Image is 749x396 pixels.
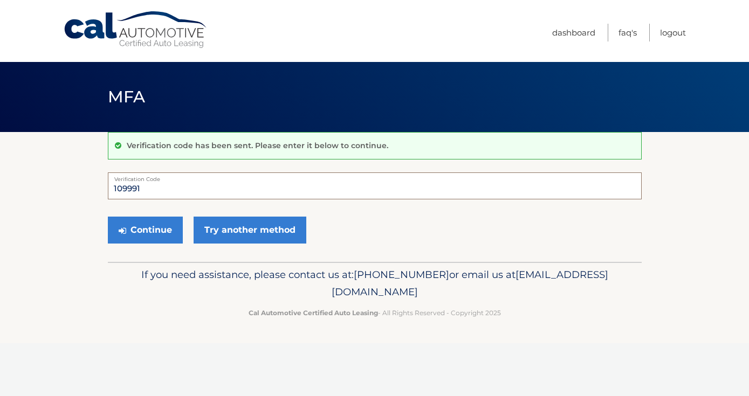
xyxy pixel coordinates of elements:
[194,217,306,244] a: Try another method
[108,217,183,244] button: Continue
[115,266,635,301] p: If you need assistance, please contact us at: or email us at
[332,268,608,298] span: [EMAIL_ADDRESS][DOMAIN_NAME]
[108,172,642,181] label: Verification Code
[63,11,209,49] a: Cal Automotive
[354,268,449,281] span: [PHONE_NUMBER]
[660,24,686,41] a: Logout
[552,24,595,41] a: Dashboard
[619,24,637,41] a: FAQ's
[108,87,146,107] span: MFA
[127,141,388,150] p: Verification code has been sent. Please enter it below to continue.
[249,309,378,317] strong: Cal Automotive Certified Auto Leasing
[115,307,635,318] p: - All Rights Reserved - Copyright 2025
[108,172,642,199] input: Verification Code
